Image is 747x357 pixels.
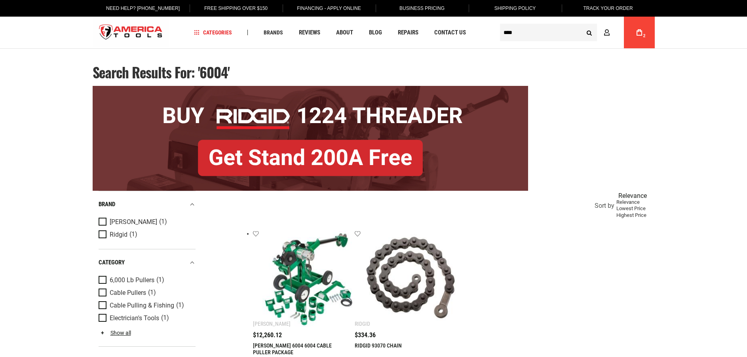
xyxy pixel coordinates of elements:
[643,34,646,38] span: 2
[394,27,422,38] a: Repairs
[582,25,597,40] button: Search
[99,257,196,268] div: category
[99,218,194,226] a: [PERSON_NAME] (1)
[99,314,194,323] a: Electrician's Tools (1)
[494,6,536,11] span: Shipping Policy
[194,30,232,35] span: Categories
[632,17,647,48] a: 2
[110,315,159,322] span: Electrician's Tools
[264,30,283,35] span: Brands
[299,30,320,36] span: Reviews
[148,289,156,296] span: (1)
[110,231,127,238] span: Ridgid
[93,18,169,47] a: store logo
[156,277,164,283] span: (1)
[369,30,382,36] span: Blog
[93,18,169,47] img: America Tools
[99,230,194,239] a: Ridgid (1)
[99,330,131,336] a: Show all
[616,193,653,199] div: Relevance
[336,30,353,36] span: About
[398,30,418,36] span: Repairs
[110,289,146,296] span: Cable Pullers
[110,277,154,284] span: 6,000 Lb Pullers
[253,342,332,355] a: [PERSON_NAME] 6004 6004 CABLE PULLER PACKAGE
[253,321,291,327] div: [PERSON_NAME]
[365,27,386,38] a: Blog
[616,212,653,219] div: Highest Price
[93,62,230,82] span: Search results for: '6004'
[159,218,167,225] span: (1)
[616,199,653,206] div: Relevance
[99,199,196,210] div: Brand
[616,205,653,212] div: Lowest Price
[161,315,169,321] span: (1)
[261,231,357,327] img: GREENLEE 6004 6004 CABLE PULLER PACKAGE
[110,218,157,226] span: [PERSON_NAME]
[99,301,194,310] a: Cable Pulling & Fishing (1)
[176,302,184,309] span: (1)
[99,276,194,285] a: 6,000 Lb Pullers (1)
[595,203,614,209] span: Sort by
[110,302,174,309] span: Cable Pulling & Fishing
[355,332,376,338] span: $334.36
[253,332,282,338] span: $12,260.12
[431,27,469,38] a: Contact Us
[190,27,236,38] a: Categories
[93,86,528,92] a: BOGO: Buy RIDGID® 1224 Threader, Get Stand 200A Free!
[355,342,402,349] a: RIDGID 93070 CHAIN
[363,231,459,327] img: RIDGID 93070 CHAIN
[260,27,287,38] a: Brands
[129,231,137,238] span: (1)
[333,27,357,38] a: About
[355,321,370,327] div: Ridgid
[99,289,194,297] a: Cable Pullers (1)
[434,30,466,36] span: Contact Us
[295,27,324,38] a: Reviews
[93,86,528,191] img: BOGO: Buy RIDGID® 1224 Threader, Get Stand 200A Free!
